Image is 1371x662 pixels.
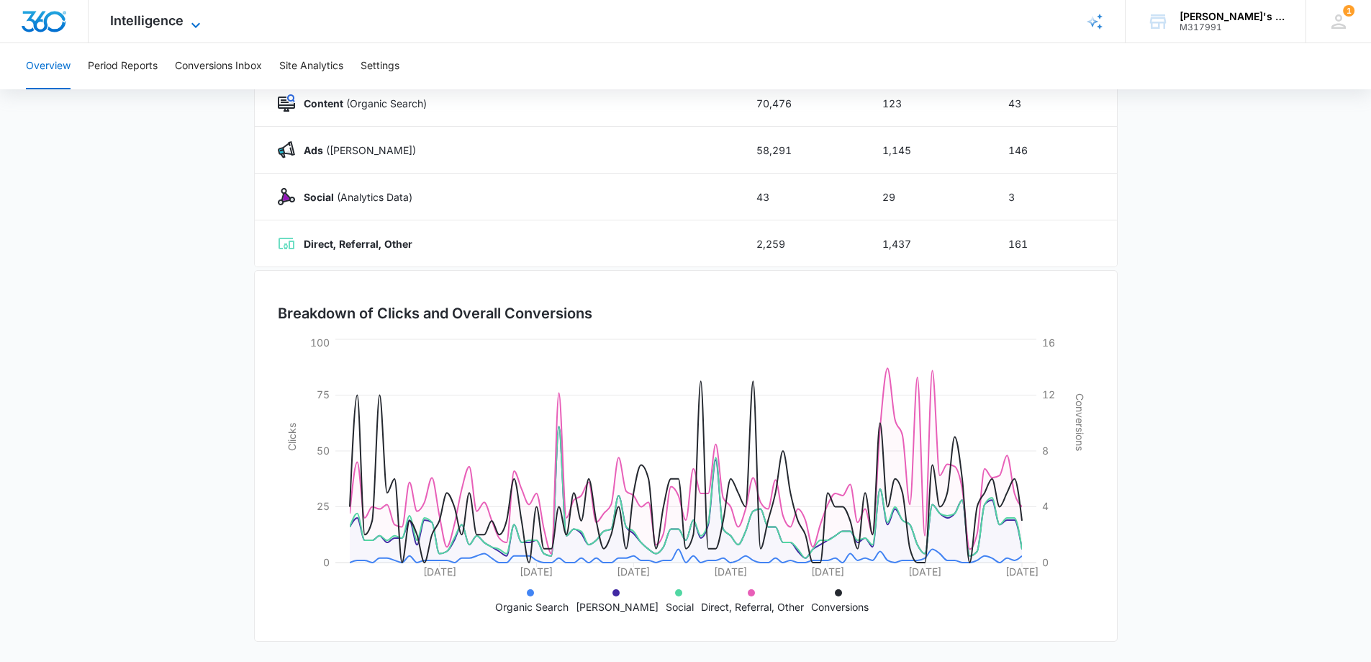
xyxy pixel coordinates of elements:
td: 1,145 [865,127,991,174]
tspan: 16 [1042,336,1055,349]
td: 123 [865,80,991,127]
tspan: 25 [317,500,330,512]
h3: Breakdown of Clicks and Overall Conversions [278,303,592,324]
tspan: [DATE] [908,565,941,578]
tspan: [DATE] [714,565,747,578]
p: [PERSON_NAME] [576,599,659,614]
td: 43 [991,80,1117,127]
img: Social [278,188,295,205]
tspan: [DATE] [422,565,456,578]
td: 161 [991,220,1117,267]
p: (Analytics Data) [295,189,412,205]
button: Site Analytics [279,43,343,89]
tspan: 4 [1042,500,1049,512]
tspan: 0 [323,556,330,568]
tspan: [DATE] [1005,565,1039,578]
p: Social [666,599,694,614]
button: Conversions Inbox [175,43,262,89]
p: (Organic Search) [295,96,427,111]
strong: Social [304,191,334,203]
tspan: 50 [317,444,330,457]
tspan: Conversions [1074,393,1086,451]
td: 146 [991,127,1117,174]
span: 1 [1343,5,1354,17]
td: 1,437 [865,220,991,267]
tspan: 0 [1042,556,1049,568]
p: ([PERSON_NAME]) [295,143,416,158]
tspan: [DATE] [811,565,844,578]
td: 29 [865,174,991,220]
div: account id [1180,22,1285,32]
tspan: [DATE] [617,565,650,578]
span: Intelligence [110,13,184,28]
td: 70,476 [739,80,865,127]
td: 2,259 [739,220,865,267]
p: Direct, Referral, Other [701,599,804,614]
img: Content [278,94,295,112]
img: Ads [278,141,295,158]
tspan: 8 [1042,444,1049,457]
strong: Ads [304,144,323,156]
tspan: 75 [317,388,330,401]
p: Conversions [811,599,869,614]
tspan: 12 [1042,388,1055,401]
tspan: 100 [310,336,330,349]
tspan: [DATE] [520,565,553,578]
p: Organic Search [495,599,569,614]
td: 43 [739,174,865,220]
td: 58,291 [739,127,865,174]
td: 3 [991,174,1117,220]
button: Period Reports [88,43,158,89]
button: Overview [26,43,71,89]
strong: Direct, Referral, Other [304,238,412,250]
button: Settings [361,43,399,89]
strong: Content [304,97,343,109]
div: account name [1180,11,1285,22]
tspan: Clicks [285,423,297,451]
div: notifications count [1343,5,1354,17]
